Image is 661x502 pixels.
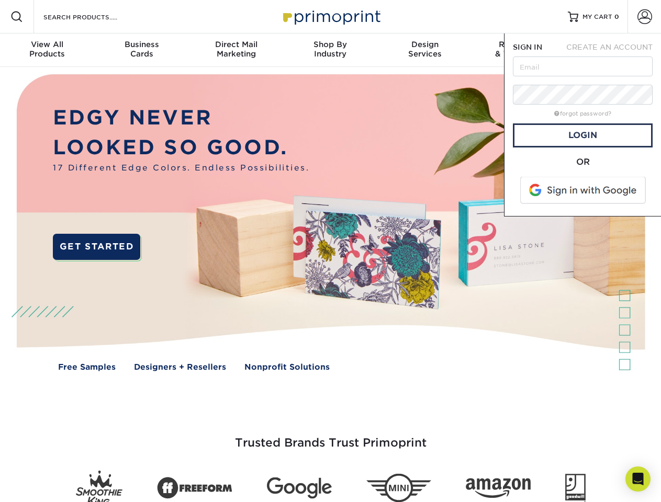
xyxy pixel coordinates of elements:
a: Direct MailMarketing [189,33,283,67]
a: DesignServices [378,33,472,67]
span: Resources [472,40,566,49]
div: Industry [283,40,377,59]
div: Marketing [189,40,283,59]
a: GET STARTED [53,234,140,260]
p: EDGY NEVER [53,103,309,133]
img: Amazon [466,478,531,498]
a: Designers + Resellers [134,361,226,373]
img: Google [267,477,332,499]
a: Resources& Templates [472,33,566,67]
a: forgot password? [554,110,611,117]
span: Direct Mail [189,40,283,49]
input: Email [513,56,653,76]
span: CREATE AN ACCOUNT [566,43,653,51]
span: SIGN IN [513,43,542,51]
p: LOOKED SO GOOD. [53,133,309,163]
a: Shop ByIndustry [283,33,377,67]
span: Design [378,40,472,49]
img: Primoprint [278,5,383,28]
div: Services [378,40,472,59]
span: 17 Different Edge Colors. Endless Possibilities. [53,162,309,174]
a: Login [513,123,653,147]
img: Goodwill [565,474,586,502]
input: SEARCH PRODUCTS..... [42,10,144,23]
div: Cards [94,40,188,59]
iframe: Google Customer Reviews [3,470,89,498]
div: Open Intercom Messenger [625,466,651,492]
span: MY CART [582,13,612,21]
span: 0 [614,13,619,20]
a: Free Samples [58,361,116,373]
span: Shop By [283,40,377,49]
a: BusinessCards [94,33,188,67]
h3: Trusted Brands Trust Primoprint [25,411,637,462]
div: & Templates [472,40,566,59]
a: Nonprofit Solutions [244,361,330,373]
div: OR [513,156,653,168]
span: Business [94,40,188,49]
